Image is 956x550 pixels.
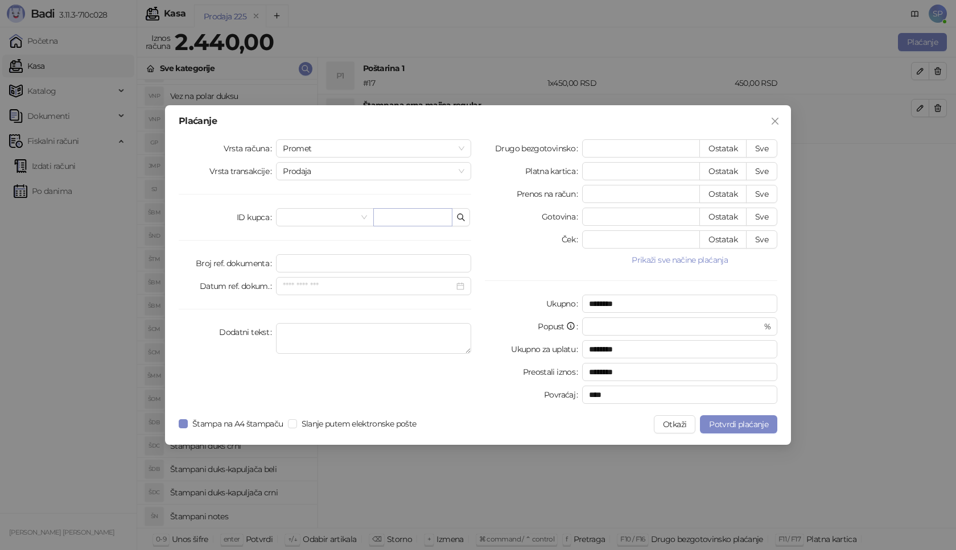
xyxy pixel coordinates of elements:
label: Ukupno za uplatu [511,340,582,358]
button: Ostatak [699,230,747,249]
input: Broj ref. dokumenta [276,254,471,272]
button: Sve [746,139,777,158]
span: close [770,117,780,126]
input: Datum ref. dokum. [283,280,454,292]
label: Drugo bezgotovinsko [495,139,582,158]
label: Popust [538,317,582,336]
label: Vrsta računa [224,139,277,158]
label: Ukupno [546,295,583,313]
button: Sve [746,162,777,180]
label: Povraćaj [544,386,582,404]
span: Potvrdi plaćanje [709,419,768,429]
input: Popust [589,318,761,335]
button: Sve [746,208,777,226]
label: Platna kartica [525,162,582,180]
label: Datum ref. dokum. [200,277,277,295]
button: Potvrdi plaćanje [700,415,777,433]
div: Plaćanje [179,117,777,126]
label: ID kupca [237,208,276,226]
label: Preostali iznos [523,363,583,381]
label: Dodatni tekst [219,323,276,341]
button: Ostatak [699,185,747,203]
button: Ostatak [699,162,747,180]
button: Close [766,112,784,130]
label: Gotovina [542,208,582,226]
button: Prikaži sve načine plaćanja [582,253,777,267]
span: Slanje putem elektronske pošte [297,417,421,430]
label: Ček [562,230,582,249]
span: Promet [283,140,464,157]
button: Sve [746,185,777,203]
button: Sve [746,230,777,249]
span: Zatvori [766,117,784,126]
button: Otkaži [654,415,695,433]
label: Vrsta transakcije [209,162,277,180]
textarea: Dodatni tekst [276,323,471,354]
button: Ostatak [699,139,747,158]
label: Broj ref. dokumenta [196,254,276,272]
label: Prenos na račun [517,185,583,203]
span: Prodaja [283,163,464,180]
button: Ostatak [699,208,747,226]
span: Štampa na A4 štampaču [188,417,288,430]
